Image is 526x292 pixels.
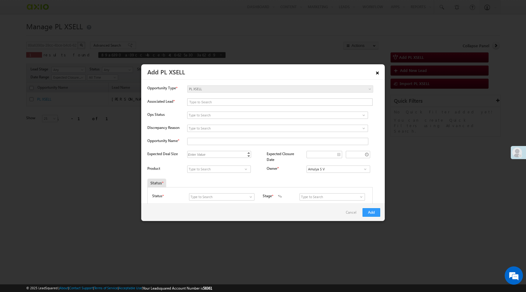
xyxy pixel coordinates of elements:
[361,166,369,172] a: Show All Items
[147,166,160,171] label: Product
[356,194,363,200] a: Show All Items
[100,3,114,18] div: Minimize live chat window
[59,286,68,290] a: About
[147,85,176,91] span: Opportunity Type
[147,138,179,143] label: Opportunity Name
[363,208,380,217] button: Add
[83,188,110,196] em: Start Chat
[94,286,118,290] a: Terms of Service
[152,193,162,199] label: Status
[69,286,93,290] a: Contact Support
[267,166,279,171] label: Owner
[246,154,251,158] a: Decrement
[147,67,185,76] a: Add PL XSELL
[188,86,348,92] span: PL XSELL
[119,286,142,290] a: Acceptable Use
[187,151,207,158] div: Enter Value
[147,179,166,187] div: Status
[245,194,253,200] a: Show All Items
[147,125,180,130] label: Discrepancy Reason
[307,166,370,173] input: Type to Search
[8,56,111,183] textarea: Type your message and hit 'Enter'
[147,112,165,117] label: Ops Status
[203,286,212,290] span: 58361
[267,151,294,162] label: Expected Closure Date
[147,98,181,104] label: Associated Lead
[187,112,368,119] input: Type to Search
[236,125,244,131] a: Show All Items
[300,193,365,201] input: Type to Search
[246,151,251,154] a: Increment
[372,66,383,77] a: ×
[187,85,373,93] a: PL XSELL
[189,193,254,201] input: Type to Search
[10,32,26,40] img: d_60004797649_company_0_60004797649
[236,112,244,118] a: Show All Items
[263,193,272,199] label: Stage
[147,151,178,156] label: Expected Deal Size
[346,208,359,220] a: Cancel
[188,99,373,105] input: Type to Search
[32,32,102,40] div: Chat with us now
[242,166,250,172] a: Show All Items
[187,125,368,132] input: Type to Search
[187,166,251,173] input: Type to Search
[143,286,212,290] span: Your Leadsquared Account Number is
[26,285,212,291] span: © 2025 LeadSquared | | | | |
